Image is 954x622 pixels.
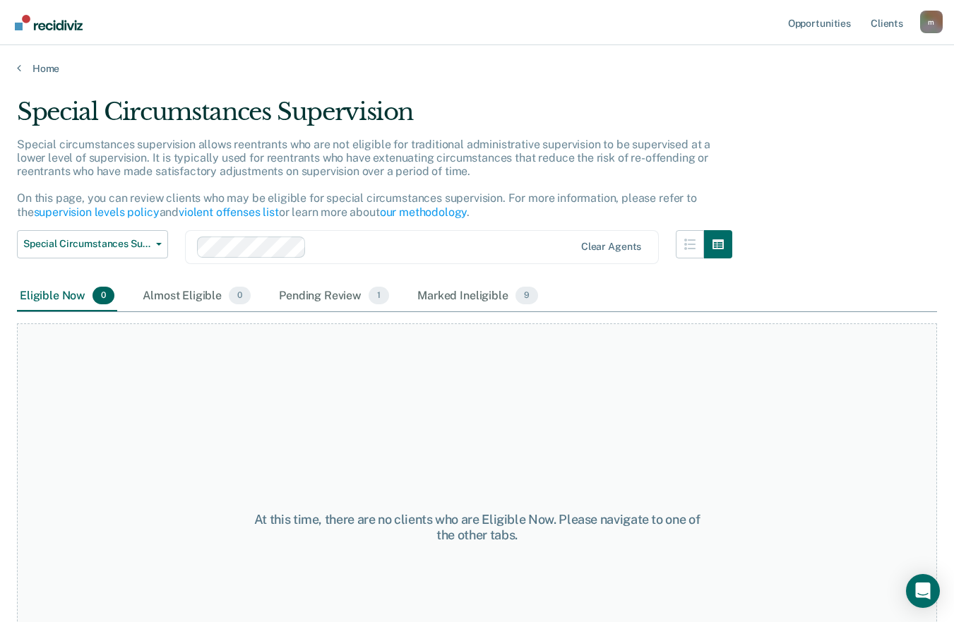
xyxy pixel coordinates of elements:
[17,230,168,258] button: Special Circumstances Supervision
[17,62,937,75] a: Home
[179,205,279,219] a: violent offenses list
[229,287,251,305] span: 0
[140,281,254,312] div: Almost Eligible0
[369,287,389,305] span: 1
[17,281,117,312] div: Eligible Now0
[920,11,943,33] button: Profile dropdown button
[920,11,943,33] div: m
[247,512,707,542] div: At this time, there are no clients who are Eligible Now. Please navigate to one of the other tabs.
[17,138,710,219] p: Special circumstances supervision allows reentrants who are not eligible for traditional administ...
[93,287,114,305] span: 0
[23,238,150,250] span: Special Circumstances Supervision
[415,281,541,312] div: Marked Ineligible9
[17,97,732,138] div: Special Circumstances Supervision
[15,15,83,30] img: Recidiviz
[515,287,538,305] span: 9
[906,574,940,608] div: Open Intercom Messenger
[581,241,641,253] div: Clear agents
[34,205,160,219] a: supervision levels policy
[380,205,467,219] a: our methodology
[276,281,392,312] div: Pending Review1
